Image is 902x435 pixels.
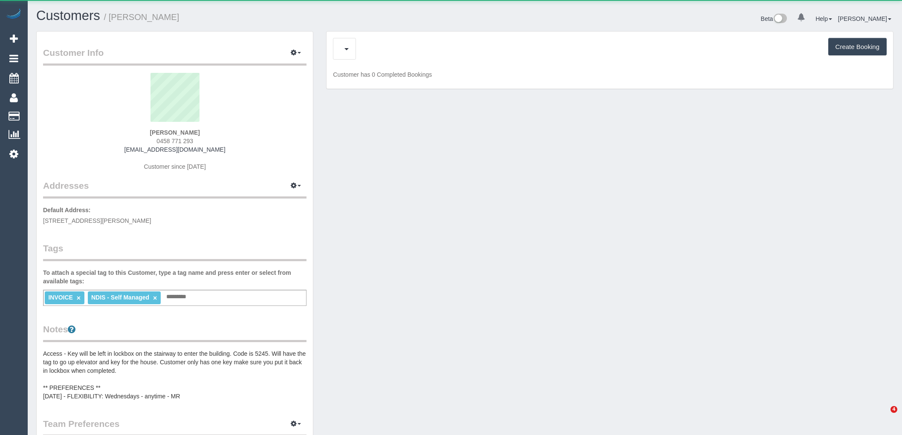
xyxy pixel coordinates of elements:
a: × [77,294,81,302]
button: Create Booking [828,38,887,56]
span: NDIS - Self Managed [91,294,149,301]
span: 0458 771 293 [156,138,193,144]
p: Customer has 0 Completed Bookings [333,70,887,79]
label: Default Address: [43,206,91,214]
img: New interface [773,14,787,25]
label: To attach a special tag to this Customer, type a tag name and press enter or select from availabl... [43,268,306,285]
strong: [PERSON_NAME] [150,129,199,136]
a: [PERSON_NAME] [838,15,891,22]
legend: Tags [43,242,306,261]
a: Customers [36,8,100,23]
span: INVOICE [48,294,73,301]
img: Automaid Logo [5,9,22,20]
span: [STREET_ADDRESS][PERSON_NAME] [43,217,151,224]
small: / [PERSON_NAME] [104,12,179,22]
legend: Customer Info [43,46,306,66]
a: Beta [761,15,787,22]
iframe: Intercom live chat [873,406,893,426]
a: Help [815,15,832,22]
pre: Access - Key will be left in lockbox on the stairway to enter the building. Code is 5245. Will ha... [43,349,306,400]
legend: Notes [43,323,306,342]
a: [EMAIL_ADDRESS][DOMAIN_NAME] [124,146,225,153]
span: Customer since [DATE] [144,163,206,170]
span: 4 [890,406,897,413]
a: × [153,294,157,302]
